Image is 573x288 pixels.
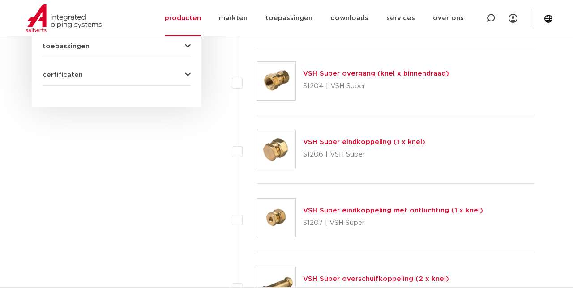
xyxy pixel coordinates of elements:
p: S1206 | VSH Super [303,148,425,162]
a: VSH Super overschuifkoppeling (2 x knel) [303,275,449,282]
p: S1207 | VSH Super [303,216,483,230]
a: VSH Super eindkoppeling met ontluchting (1 x knel) [303,207,483,214]
a: VSH Super overgang (knel x binnendraad) [303,70,449,77]
button: certificaten [43,72,191,78]
button: toepassingen [43,43,191,50]
span: toepassingen [43,43,90,50]
img: Thumbnail for VSH Super overgang (knel x binnendraad) [257,62,295,100]
p: S1204 | VSH Super [303,79,449,93]
img: Thumbnail for VSH Super eindkoppeling (1 x knel) [257,130,295,169]
img: Thumbnail for VSH Super eindkoppeling met ontluchting (1 x knel) [257,199,295,237]
a: VSH Super eindkoppeling (1 x knel) [303,139,425,145]
span: certificaten [43,72,83,78]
